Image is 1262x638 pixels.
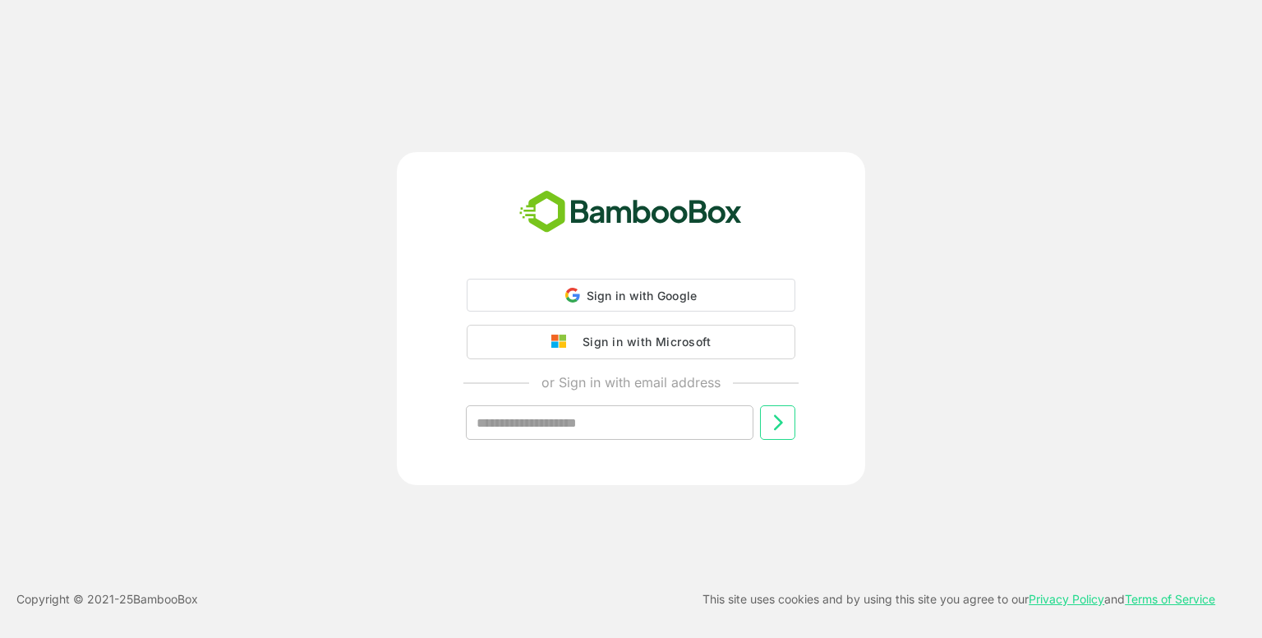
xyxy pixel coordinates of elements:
button: Sign in with Microsoft [467,325,795,359]
div: Sign in with Google [467,279,795,312]
a: Privacy Policy [1029,592,1104,606]
span: Sign in with Google [587,289,698,303]
img: google [551,335,574,349]
img: bamboobox [510,185,751,239]
p: Copyright © 2021- 25 BambooBox [16,589,198,609]
a: Terms of Service [1125,592,1215,606]
p: or Sign in with email address [541,372,721,392]
p: This site uses cookies and by using this site you agree to our and [702,589,1215,609]
div: Sign in with Microsoft [574,331,711,353]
